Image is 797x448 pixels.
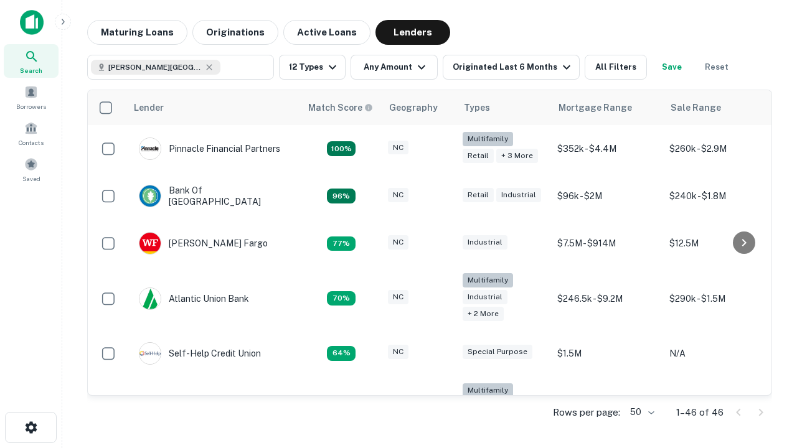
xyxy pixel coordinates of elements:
div: Special Purpose [463,345,532,359]
td: $352k - $4.4M [551,125,663,172]
div: Pinnacle Financial Partners [139,138,280,160]
span: Borrowers [16,101,46,111]
div: Industrial [463,290,507,304]
th: Types [456,90,551,125]
iframe: Chat Widget [735,348,797,408]
div: Geography [389,100,438,115]
a: Borrowers [4,80,59,114]
td: $290k - $1.5M [663,267,775,330]
div: 50 [625,403,656,421]
div: Originated Last 6 Months [453,60,574,75]
div: Multifamily [463,383,513,398]
img: picture [139,288,161,309]
button: Save your search to get updates of matches that match your search criteria. [652,55,692,80]
th: Mortgage Range [551,90,663,125]
button: 12 Types [279,55,346,80]
th: Sale Range [663,90,775,125]
div: Self-help Credit Union [139,342,261,365]
th: Lender [126,90,301,125]
button: Reset [697,55,737,80]
td: $225.3k - $21M [551,377,663,440]
div: NC [388,290,408,304]
button: Any Amount [351,55,438,80]
div: Atlantic Union Bank [139,287,249,310]
div: Retail [463,188,494,202]
div: Matching Properties: 10, hasApolloMatch: undefined [327,346,356,361]
span: Saved [22,174,40,184]
div: Multifamily [463,132,513,146]
div: Matching Properties: 12, hasApolloMatch: undefined [327,236,356,251]
td: $12.5M [663,220,775,267]
div: NC [388,345,408,359]
td: $265k - $1.1M [663,377,775,440]
div: Matching Properties: 15, hasApolloMatch: undefined [327,189,356,203]
div: Bank Of [GEOGRAPHIC_DATA] [139,185,288,207]
td: $240k - $1.8M [663,172,775,220]
a: Search [4,44,59,78]
div: Mortgage Range [559,100,632,115]
a: Saved [4,152,59,186]
div: Lender [134,100,164,115]
img: picture [139,343,161,364]
td: $96k - $2M [551,172,663,220]
th: Capitalize uses an advanced AI algorithm to match your search with the best lender. The match sco... [301,90,382,125]
div: Matching Properties: 28, hasApolloMatch: undefined [327,141,356,156]
button: Active Loans [283,20,370,45]
td: $260k - $2.9M [663,125,775,172]
img: capitalize-icon.png [20,10,44,35]
img: picture [139,185,161,207]
td: $246.5k - $9.2M [551,267,663,330]
div: + 3 more [496,149,538,163]
span: Contacts [19,138,44,147]
div: Types [464,100,490,115]
a: Contacts [4,116,59,150]
button: Originated Last 6 Months [443,55,580,80]
span: Search [20,65,42,75]
div: Retail [463,149,494,163]
p: 1–46 of 46 [676,405,724,420]
td: N/A [663,330,775,377]
div: + 2 more [463,307,504,321]
td: $7.5M - $914M [551,220,663,267]
p: Rows per page: [553,405,620,420]
h6: Match Score [308,101,370,114]
span: [PERSON_NAME][GEOGRAPHIC_DATA], [GEOGRAPHIC_DATA] [108,62,202,73]
div: NC [388,188,408,202]
div: NC [388,141,408,155]
button: Lenders [375,20,450,45]
div: Multifamily [463,273,513,287]
button: All Filters [585,55,647,80]
button: Maturing Loans [87,20,187,45]
img: picture [139,138,161,159]
div: Matching Properties: 11, hasApolloMatch: undefined [327,291,356,306]
img: picture [139,233,161,254]
th: Geography [382,90,456,125]
div: Sale Range [671,100,721,115]
button: Originations [192,20,278,45]
div: NC [388,235,408,250]
td: $1.5M [551,330,663,377]
div: Capitalize uses an advanced AI algorithm to match your search with the best lender. The match sco... [308,101,373,114]
div: [PERSON_NAME] Fargo [139,232,268,254]
div: Industrial [496,188,541,202]
div: Industrial [463,235,507,250]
